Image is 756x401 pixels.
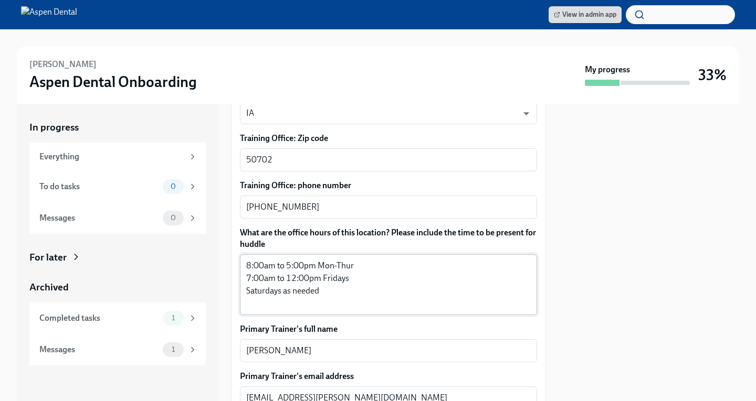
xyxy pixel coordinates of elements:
[29,143,206,171] a: Everything
[39,151,184,162] div: Everything
[29,72,197,91] h3: Aspen Dental Onboarding
[164,182,182,190] span: 0
[246,344,531,357] textarea: [PERSON_NAME]
[21,6,77,23] img: Aspen Dental
[698,66,727,84] h3: 33%
[549,6,622,23] a: View in admin app
[29,251,67,264] div: For later
[39,312,159,324] div: Completed tasks
[29,302,206,334] a: Completed tasks1
[29,280,206,294] a: Archived
[29,59,97,70] h6: [PERSON_NAME]
[165,345,181,353] span: 1
[240,180,537,191] label: Training Office: phone number
[246,201,531,213] textarea: [PHONE_NUMBER]
[39,344,159,355] div: Messages
[240,102,537,124] div: IA
[585,64,630,75] strong: My progress
[29,202,206,234] a: Messages0
[29,171,206,202] a: To do tasks0
[240,227,537,250] label: What are the office hours of this location? Please include the time to be present for huddle
[39,212,159,224] div: Messages
[165,314,181,322] span: 1
[164,214,182,222] span: 0
[29,121,206,134] a: In progress
[240,133,537,144] label: Training Office: Zip code
[29,334,206,365] a: Messages1
[554,9,616,20] span: View in admin app
[29,251,206,264] a: For later
[240,323,537,335] label: Primary Trainer's full name
[240,371,537,382] label: Primary Trainer's email address
[246,154,531,166] textarea: 50702
[39,181,159,192] div: To do tasks
[246,259,531,310] textarea: 8:00am to 5:00pm Mon-Thur 7:00am to 12:00pm Fridays Saturdays as needed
